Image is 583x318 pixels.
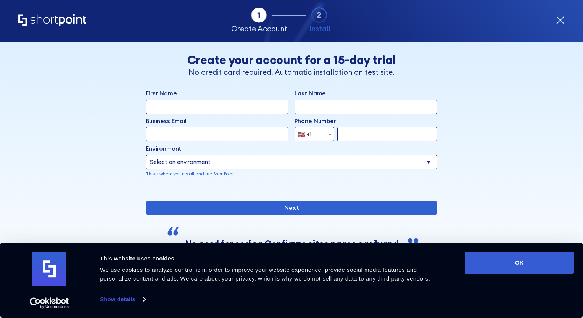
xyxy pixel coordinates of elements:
[100,254,448,263] div: This website uses cookies
[16,297,83,309] a: Usercentrics Cookiebot - opens in a new window
[32,252,66,286] img: logo
[100,267,430,282] span: We use cookies to analyze our traffic in order to improve your website experience, provide social...
[465,252,574,274] button: OK
[100,294,145,305] a: Show details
